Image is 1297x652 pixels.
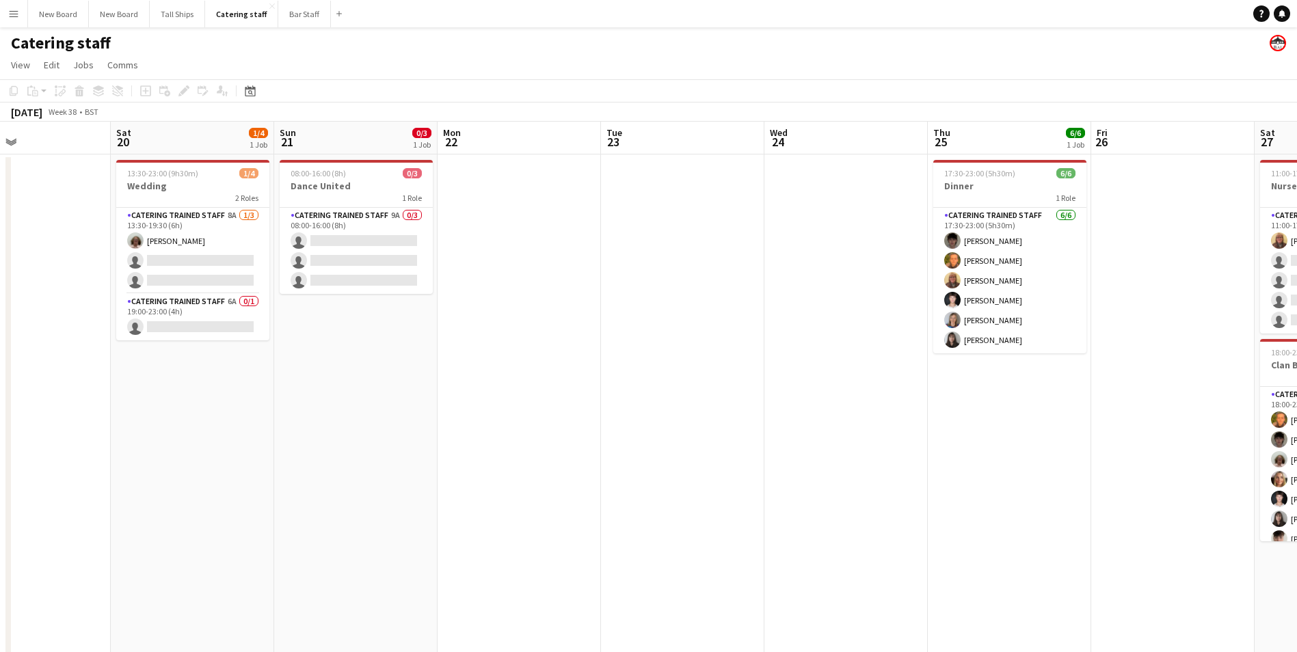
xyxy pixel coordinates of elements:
[38,56,65,74] a: Edit
[11,59,30,71] span: View
[89,1,150,27] button: New Board
[11,105,42,119] div: [DATE]
[205,1,278,27] button: Catering staff
[150,1,205,27] button: Tall Ships
[102,56,144,74] a: Comms
[68,56,99,74] a: Jobs
[107,59,138,71] span: Comms
[73,59,94,71] span: Jobs
[5,56,36,74] a: View
[44,59,59,71] span: Edit
[1270,35,1286,51] app-user-avatar: Beach Ballroom
[11,33,111,53] h1: Catering staff
[45,107,79,117] span: Week 38
[85,107,98,117] div: BST
[28,1,89,27] button: New Board
[278,1,331,27] button: Bar Staff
